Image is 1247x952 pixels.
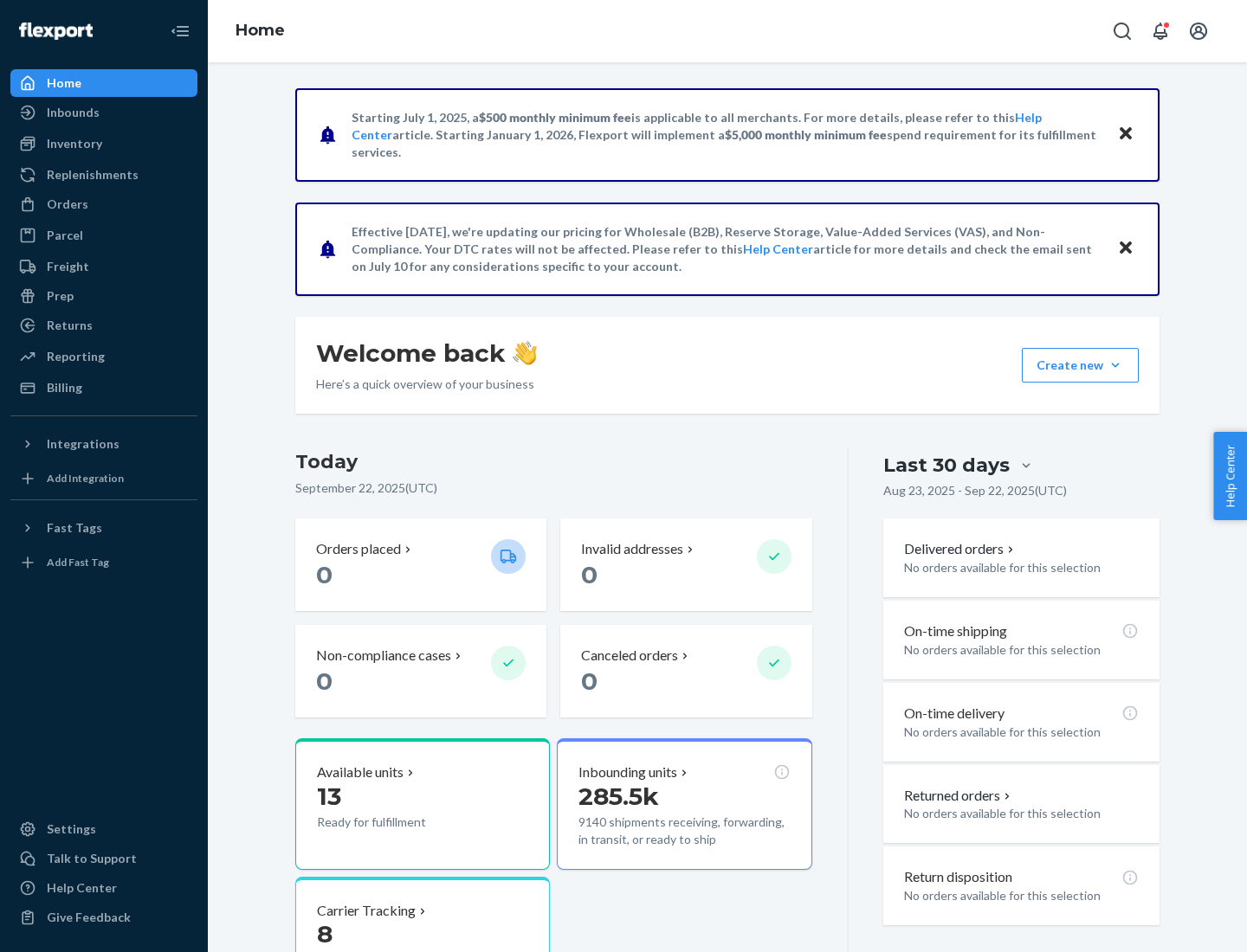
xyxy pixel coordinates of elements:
[295,625,546,717] button: Non-compliance cases 0
[10,190,197,218] a: Orders
[560,625,811,717] button: Canceled orders 0
[352,109,1101,161] p: Starting July 1, 2025, a is applicable to all merchants. For more details, please refer to this a...
[10,815,197,843] a: Settings
[10,374,197,402] a: Billing
[581,646,678,666] p: Canceled orders
[904,786,1014,806] button: Returned orders
[47,258,89,275] div: Freight
[1105,14,1140,48] button: Open Search Box
[317,919,333,949] span: 8
[47,166,139,183] div: Replenishments
[10,904,197,931] button: Give Feedback
[883,482,1067,499] p: Aug 23, 2025 - Sep 22, 2025 ( UTC )
[904,621,1007,641] p: On-time shipping
[10,130,197,158] a: Inventory
[1022,348,1139,383] button: Create new
[10,549,197,576] a: Add Fast Tag
[236,21,285,40] a: Home
[10,161,197,189] a: Replenishments
[904,641,1139,659] p: No orders available for this selection
[10,69,197,97] a: Home
[1213,432,1247,520] button: Help Center
[47,555,109,569] div: Add Fast Tag
[581,666,598,696] span: 0
[904,559,1139,576] p: No orders available for this selection
[47,74,81,92] div: Home
[316,376,537,393] p: Here’s a quick overview of your business
[581,560,598,589] span: 0
[317,901,416,921] p: Carrier Tracking
[317,782,341,811] span: 13
[295,738,550,870] button: Available units13Ready for fulfillment
[10,514,197,542] button: Fast Tags
[883,452,1010,479] div: Last 30 days
[47,519,102,537] div: Fast Tags
[513,341,537,365] img: hand-wave emoji
[19,23,93,40] img: Flexport logo
[904,704,1005,724] p: On-time delivery
[317,762,404,782] p: Available units
[317,814,477,831] p: Ready for fulfillment
[10,253,197,280] a: Freight
[47,196,88,213] div: Orders
[578,762,677,782] p: Inbounding units
[560,518,811,611] button: Invalid addresses 0
[1115,236,1137,261] button: Close
[10,845,197,872] a: Talk to Support
[10,222,197,249] a: Parcel
[10,282,197,310] a: Prep
[47,348,105,365] div: Reporting
[578,814,790,848] p: 9140 shipments receiving, forwarding, in transit, or ready to ship
[47,879,117,897] div: Help Center
[581,539,683,559] p: Invalid addresses
[316,646,451,666] p: Non-compliance cases
[47,379,82,396] div: Billing
[904,887,1139,904] p: No orders available for this selection
[316,560,333,589] span: 0
[316,338,537,369] h1: Welcome back
[1181,14,1216,48] button: Open account menu
[479,110,631,125] span: $500 monthly minimum fee
[295,448,812,476] h3: Today
[47,104,100,121] div: Inbounds
[47,227,83,244] div: Parcel
[1143,14,1178,48] button: Open notifications
[10,99,197,126] a: Inbounds
[352,223,1101,275] p: Effective [DATE], we're updating our pricing for Wholesale (B2B), Reserve Storage, Value-Added Se...
[725,127,887,142] span: $5,000 monthly minimum fee
[904,539,1018,559] button: Delivered orders
[904,805,1139,822] p: No orders available for this selection
[47,317,93,334] div: Returns
[316,539,401,559] p: Orders placed
[10,430,197,458] button: Integrations
[295,479,812,497] p: September 22, 2025 ( UTC )
[295,518,546,611] button: Orders placed 0
[1115,122,1137,147] button: Close
[47,909,131,926] div: Give Feedback
[222,6,299,56] ol: breadcrumbs
[47,471,124,486] div: Add Integration
[904,867,1012,887] p: Return disposition
[10,465,197,492] a: Add Integration
[557,738,811,870] button: Inbounding units285.5k9140 shipments receiving, forwarding, in transit, or ready to ship
[743,241,813,256] a: Help Center
[904,724,1139,741] p: No orders available for this selection
[10,874,197,902] a: Help Center
[47,820,96,838] div: Settings
[47,135,102,152] div: Inventory
[316,666,333,696] span: 0
[163,14,197,48] button: Close Navigation
[10,343,197,370] a: Reporting
[10,312,197,339] a: Returns
[47,435,120,453] div: Integrations
[47,850,137,867] div: Talk to Support
[578,782,659,811] span: 285.5k
[47,287,74,305] div: Prep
